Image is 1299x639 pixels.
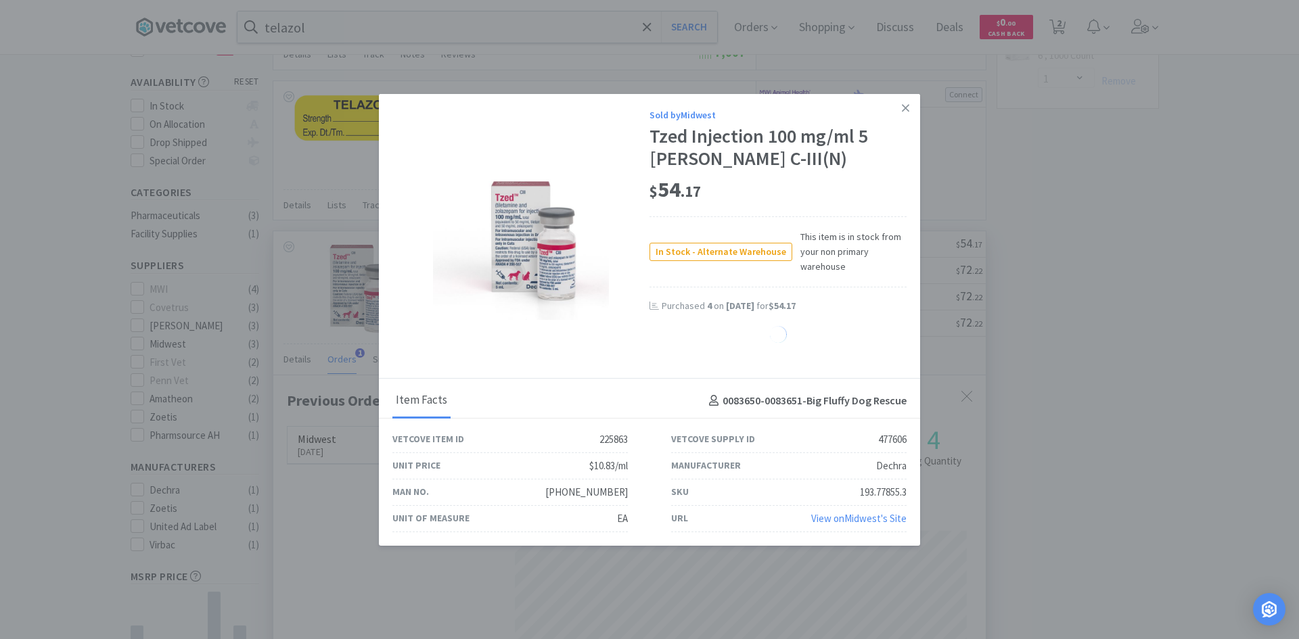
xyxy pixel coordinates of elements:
div: URL [671,511,688,525]
div: $10.83/ml [589,458,628,474]
div: Unit Price [392,458,440,473]
div: Open Intercom Messenger [1253,593,1285,625]
img: 6c2102df167c48e5999f697b0193c753_477606.jpeg [433,144,609,320]
span: This item is in stock from your non primary warehouse [792,229,907,275]
div: Dechra [876,458,907,474]
div: Sold by Midwest [649,107,907,122]
div: EA [617,511,628,527]
div: Unit of Measure [392,511,470,525]
a: View onMidwest's Site [811,512,907,525]
div: Manufacturer [671,458,741,473]
span: [DATE] [726,300,754,312]
div: 225863 [599,431,628,448]
div: Tzed Injection 100 mg/ml 5 [PERSON_NAME] C-III(N) [649,125,907,170]
span: . 17 [681,182,701,201]
span: In Stock - Alternate Warehouse [650,243,792,260]
div: Purchased on for [662,300,907,313]
div: 477606 [878,431,907,448]
h4: 0083650-0083651 - Big Fluffy Dog Rescue [704,392,907,410]
div: Item Facts [392,384,451,418]
div: Vetcove Supply ID [671,431,755,446]
div: 193.77855.3 [860,484,907,500]
div: SKU [671,484,689,499]
span: $ [649,182,658,201]
div: [PHONE_NUMBER] [545,484,628,500]
span: $54.17 [769,300,796,312]
span: 4 [707,300,712,312]
div: Vetcove Item ID [392,431,464,446]
div: Man No. [392,484,429,499]
span: 54 [649,176,701,203]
